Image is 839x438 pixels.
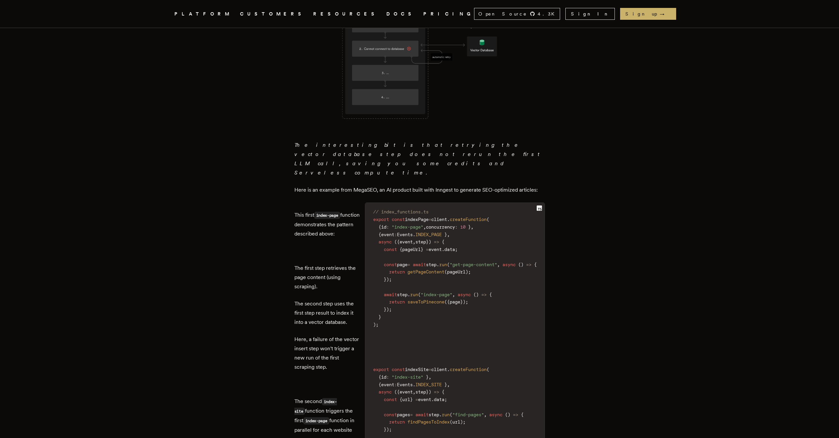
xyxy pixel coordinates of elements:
[402,247,421,252] span: pageUrl
[415,397,418,402] span: =
[442,389,444,394] span: {
[410,397,413,402] span: }
[386,374,389,380] span: :
[400,389,413,394] span: event
[381,382,394,387] span: event
[518,262,521,267] span: (
[434,239,439,244] span: =>
[450,367,487,372] span: createFunction
[463,299,465,304] span: )
[313,10,378,18] span: RESOURCES
[473,292,476,297] span: (
[442,239,444,244] span: {
[413,239,415,244] span: ,
[384,247,397,252] span: const
[660,11,671,17] span: →
[565,8,615,20] a: Sign In
[413,262,426,267] span: await
[378,239,392,244] span: async
[389,419,405,424] span: return
[476,292,479,297] span: )
[389,277,392,282] span: ;
[489,412,502,417] span: async
[505,412,508,417] span: (
[463,419,465,424] span: ;
[392,224,423,230] span: "index-page"
[447,262,450,267] span: (
[373,217,389,222] span: export
[481,292,487,297] span: =>
[394,239,397,244] span: (
[378,224,381,230] span: {
[421,247,423,252] span: }
[294,142,543,176] em: The interesting bit is that retrying the vector database step does not rerun the first LLM call, ...
[465,269,468,274] span: )
[407,269,444,274] span: getPageContent
[373,209,429,214] span: // index_functions.ts
[436,262,439,267] span: .
[444,269,447,274] span: (
[478,11,527,17] span: Open Source
[526,262,531,267] span: =>
[394,382,397,387] span: :
[407,419,450,424] span: findPagesToIndex
[407,299,444,304] span: saveToPinecone
[386,10,415,18] a: DOCS
[384,412,397,417] span: const
[384,262,397,267] span: const
[407,262,410,267] span: =
[413,382,415,387] span: .
[471,224,473,230] span: ,
[407,292,410,297] span: .
[174,10,232,18] button: PLATFORM
[413,232,415,237] span: .
[447,217,450,222] span: .
[384,292,397,297] span: await
[389,269,405,274] span: return
[502,262,516,267] span: async
[415,389,426,394] span: step
[294,299,360,327] p: The second step uses the first step result to index it into a vector database.
[426,247,429,252] span: =
[444,299,447,304] span: (
[447,269,465,274] span: pageUrl
[421,292,452,297] span: "index-page"
[378,382,381,387] span: {
[394,232,397,237] span: :
[397,292,407,297] span: step
[450,262,497,267] span: "get-page-content"
[389,427,392,432] span: ;
[397,239,400,244] span: {
[460,299,463,304] span: }
[447,232,450,237] span: ,
[455,247,458,252] span: ;
[444,397,447,402] span: ;
[468,224,471,230] span: }
[455,224,458,230] span: :
[489,292,492,297] span: {
[314,212,340,219] code: index-page
[415,412,429,417] span: await
[426,374,429,380] span: }
[303,417,329,424] code: index-page
[397,389,400,394] span: {
[447,299,450,304] span: {
[418,292,421,297] span: (
[452,419,460,424] span: url
[508,412,510,417] span: )
[381,224,386,230] span: id
[410,292,418,297] span: run
[442,412,450,417] span: run
[378,314,381,320] span: }
[465,299,468,304] span: ;
[426,239,429,244] span: }
[294,185,545,195] p: Here is an example from MegaSEO, an AI product built with Inngest to generate SEO-optimized artic...
[240,10,305,18] a: CUSTOMERS
[402,397,410,402] span: url
[534,262,537,267] span: {
[394,389,397,394] span: (
[410,412,413,417] span: =
[429,389,431,394] span: )
[405,367,429,372] span: indexSite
